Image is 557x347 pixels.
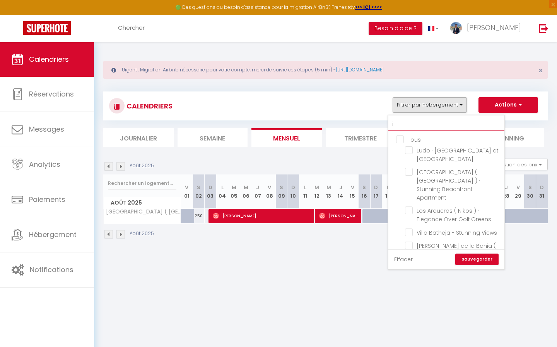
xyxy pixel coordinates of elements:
[417,207,491,223] span: Los Arqueros ( Nikos ) · Elegance Over Golf Greens
[193,209,205,223] div: 250
[108,176,176,190] input: Rechercher un logement...
[417,147,499,163] span: Ludo · [GEOGRAPHIC_DATA] at [GEOGRAPHIC_DATA]
[387,184,389,191] abbr: L
[185,184,188,191] abbr: V
[388,117,504,131] input: Rechercher un logement...
[268,184,271,191] abbr: V
[205,174,217,209] th: 03
[336,66,384,73] a: [URL][DOMAIN_NAME]
[314,184,319,191] abbr: M
[339,184,342,191] abbr: J
[232,184,236,191] abbr: M
[417,168,480,201] span: [GEOGRAPHIC_DATA] ( [GEOGRAPHIC_DATA] ) · Stunning Beachfront Apartment
[29,230,77,239] span: Hébergement
[125,97,173,115] h3: CALENDRIERS
[370,174,382,209] th: 17
[540,184,544,191] abbr: D
[287,174,299,209] th: 10
[181,174,193,209] th: 01
[193,174,205,209] th: 02
[528,184,532,191] abbr: S
[478,97,538,113] button: Actions
[505,184,508,191] abbr: J
[280,184,283,191] abbr: S
[536,174,548,209] th: 31
[112,15,150,42] a: Chercher
[501,174,513,209] th: 28
[29,195,65,204] span: Paiements
[252,174,264,209] th: 07
[335,174,347,209] th: 14
[326,128,396,147] li: Trimestre
[444,15,531,42] a: ... [PERSON_NAME]
[29,89,74,99] span: Réservations
[311,174,323,209] th: 12
[130,230,154,237] p: Août 2025
[369,22,422,35] button: Besoin d'aide ?
[490,159,548,170] button: Gestion des prix
[362,184,366,191] abbr: S
[291,184,295,191] abbr: D
[351,184,354,191] abbr: V
[130,162,154,169] p: Août 2025
[319,208,359,223] span: [PERSON_NAME] [PERSON_NAME]
[23,21,71,35] img: Super Booking
[256,184,259,191] abbr: J
[538,66,543,75] span: ×
[103,61,548,79] div: Urgent : Migration Airbnb nécessaire pour votre compte, merci de suivre ces étapes (5 min) -
[374,184,378,191] abbr: D
[216,174,228,209] th: 04
[304,184,306,191] abbr: L
[104,197,181,208] span: Août 2025
[323,174,335,209] th: 13
[347,174,359,209] th: 15
[29,159,60,169] span: Analytics
[512,174,524,209] th: 29
[524,174,536,209] th: 30
[326,184,331,191] abbr: M
[178,128,248,147] li: Semaine
[455,254,499,265] a: Sauvegarder
[29,54,69,64] span: Calendriers
[539,24,548,33] img: logout
[382,174,394,209] th: 18
[118,24,145,32] span: Chercher
[467,23,521,32] span: [PERSON_NAME]
[30,265,73,274] span: Notifications
[355,4,382,10] a: >>> ICI <<<<
[251,128,322,147] li: Mensuel
[264,174,276,209] th: 08
[538,67,543,74] button: Close
[450,22,462,34] img: ...
[474,128,544,147] li: Planning
[105,209,182,215] span: [GEOGRAPHIC_DATA] ( [GEOGRAPHIC_DATA] ) · Stunning Beachfront Apartment
[29,124,64,134] span: Messages
[213,208,313,223] span: [PERSON_NAME]
[275,174,287,209] th: 09
[103,128,174,147] li: Journalier
[516,184,520,191] abbr: V
[299,174,311,209] th: 11
[393,97,467,113] button: Filtrer par hébergement
[197,184,200,191] abbr: S
[394,255,413,264] a: Effacer
[388,115,505,270] div: Filtrer par hébergement
[228,174,240,209] th: 05
[244,184,248,191] abbr: M
[208,184,212,191] abbr: D
[221,184,224,191] abbr: L
[358,174,370,209] th: 16
[240,174,252,209] th: 06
